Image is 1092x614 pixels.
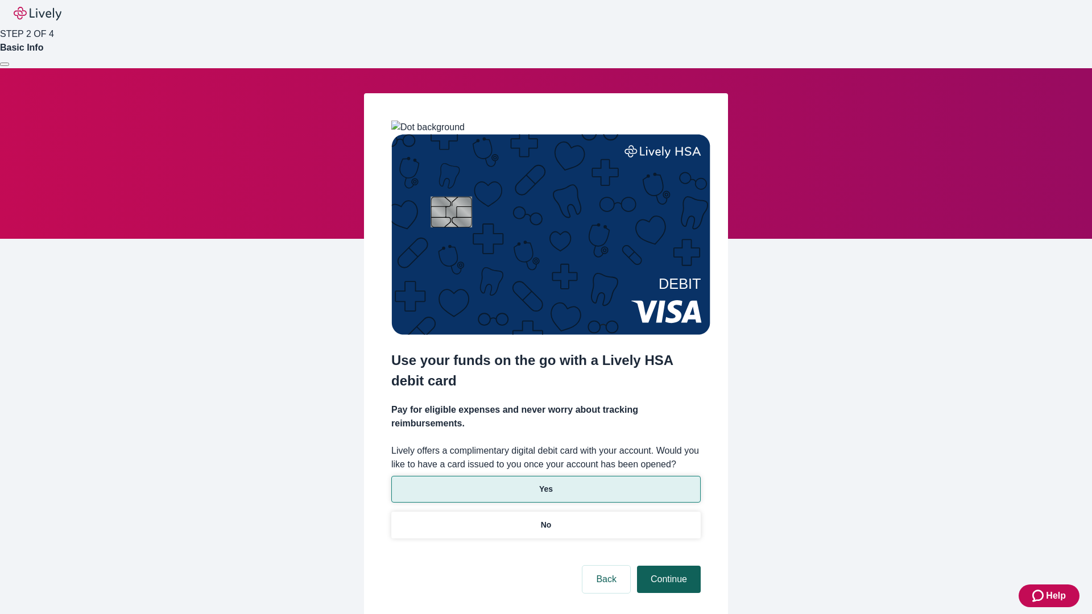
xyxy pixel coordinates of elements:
[14,7,61,20] img: Lively
[391,134,710,335] img: Debit card
[391,476,701,503] button: Yes
[541,519,552,531] p: No
[1046,589,1066,603] span: Help
[391,403,701,430] h4: Pay for eligible expenses and never worry about tracking reimbursements.
[391,512,701,538] button: No
[391,444,701,471] label: Lively offers a complimentary digital debit card with your account. Would you like to have a card...
[539,483,553,495] p: Yes
[391,121,465,134] img: Dot background
[637,566,701,593] button: Continue
[1019,584,1079,607] button: Zendesk support iconHelp
[391,350,701,391] h2: Use your funds on the go with a Lively HSA debit card
[582,566,630,593] button: Back
[1032,589,1046,603] svg: Zendesk support icon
